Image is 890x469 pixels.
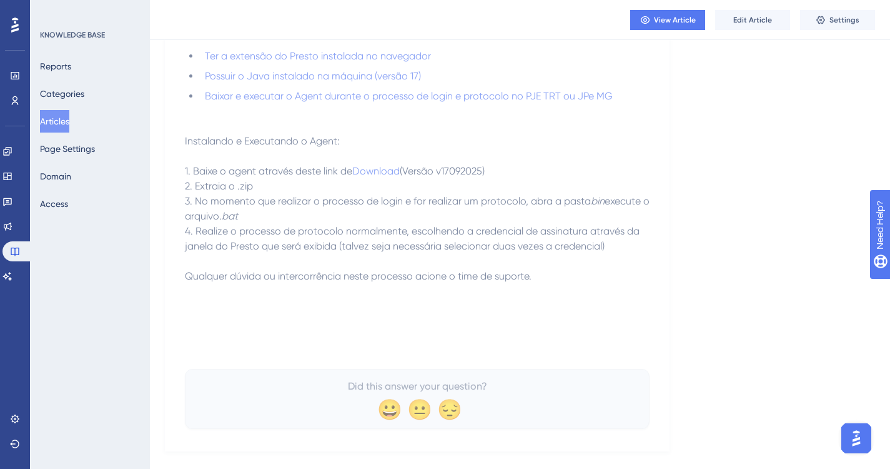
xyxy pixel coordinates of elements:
[400,165,485,177] span: (Versão v17092025)
[40,138,95,160] button: Page Settings
[838,420,875,457] iframe: UserGuiding AI Assistant Launcher
[40,165,71,188] button: Domain
[733,15,772,25] span: Edit Article
[654,15,696,25] span: View Article
[40,83,84,105] button: Categories
[185,180,253,192] span: 2. Extraia o .zip
[205,50,431,62] a: Ter a extensão do Presto instalada no navegador
[40,30,105,40] div: KNOWLEDGE BASE
[40,55,71,78] button: Reports
[185,270,532,282] span: Qualquer dúvida ou intercorrência neste processo acione o time de suporte.
[40,193,68,215] button: Access
[29,3,78,18] span: Need Help?
[352,165,400,177] a: Download
[40,110,69,133] button: Articles
[800,10,875,30] button: Settings
[185,165,352,177] span: 1. Baixe o agent através deste link de
[185,195,591,207] span: 3. No momento que realizar o processo de login e for realizar um protocolo, abra a pasta
[715,10,790,30] button: Edit Article
[829,15,859,25] span: Settings
[205,90,613,102] a: Baixar e executar o Agent durante o processo de login e protocolo no PJE TRT ou JPe MG
[219,210,238,222] em: .bat
[205,70,421,82] a: Possuir o Java instalado na máquina (versão 17)
[630,10,705,30] button: View Article
[348,379,487,394] span: Did this answer your question?
[591,195,605,207] em: bin
[185,225,642,252] span: 4. Realize o processo de protocolo normalmente, escolhendo a credencial de assinatura através da ...
[185,135,340,147] span: Instalando e Executando o Agent:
